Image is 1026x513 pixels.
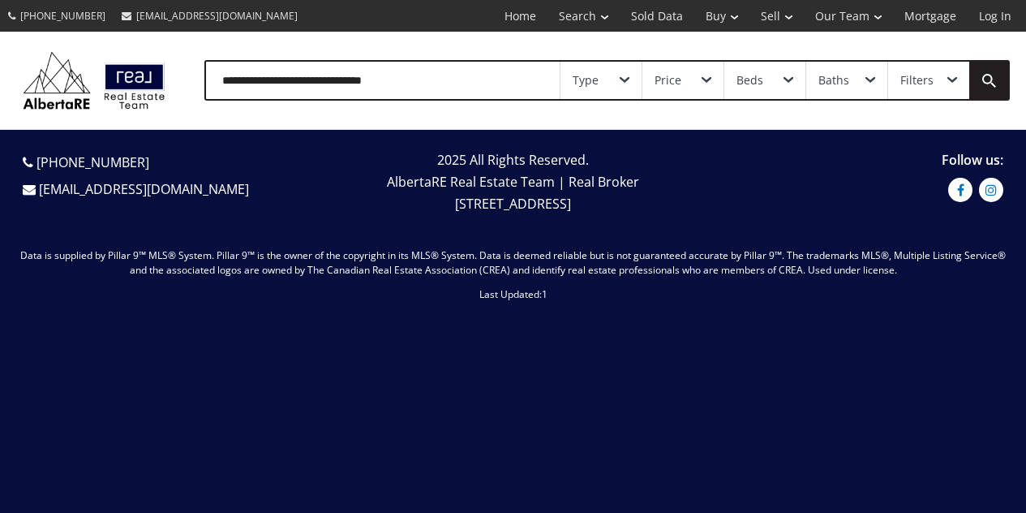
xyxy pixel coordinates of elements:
p: Last Updated: [16,287,1010,302]
span: [STREET_ADDRESS] [455,195,571,213]
a: [EMAIL_ADDRESS][DOMAIN_NAME] [39,180,249,198]
div: Baths [818,75,849,86]
span: [EMAIL_ADDRESS][DOMAIN_NAME] [136,9,298,23]
a: [PHONE_NUMBER] [36,153,149,171]
span: Follow us: [942,151,1003,169]
span: Data is supplied by Pillar 9™ MLS® System. Pillar 9™ is the owner of the copyright in its MLS® Sy... [20,248,1006,277]
a: [EMAIL_ADDRESS][DOMAIN_NAME] [114,1,306,31]
div: Beds [736,75,763,86]
div: Price [655,75,681,86]
span: [PHONE_NUMBER] [20,9,105,23]
div: Filters [900,75,934,86]
div: Type [573,75,599,86]
span: 1 [542,287,547,301]
span: Real Estate Association (CREA) and identify real estate professionals who are members of CREA. Us... [372,263,897,277]
p: 2025 All Rights Reserved. AlbertaRE Real Estate Team | Real Broker [271,149,755,216]
img: Logo [16,48,172,113]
